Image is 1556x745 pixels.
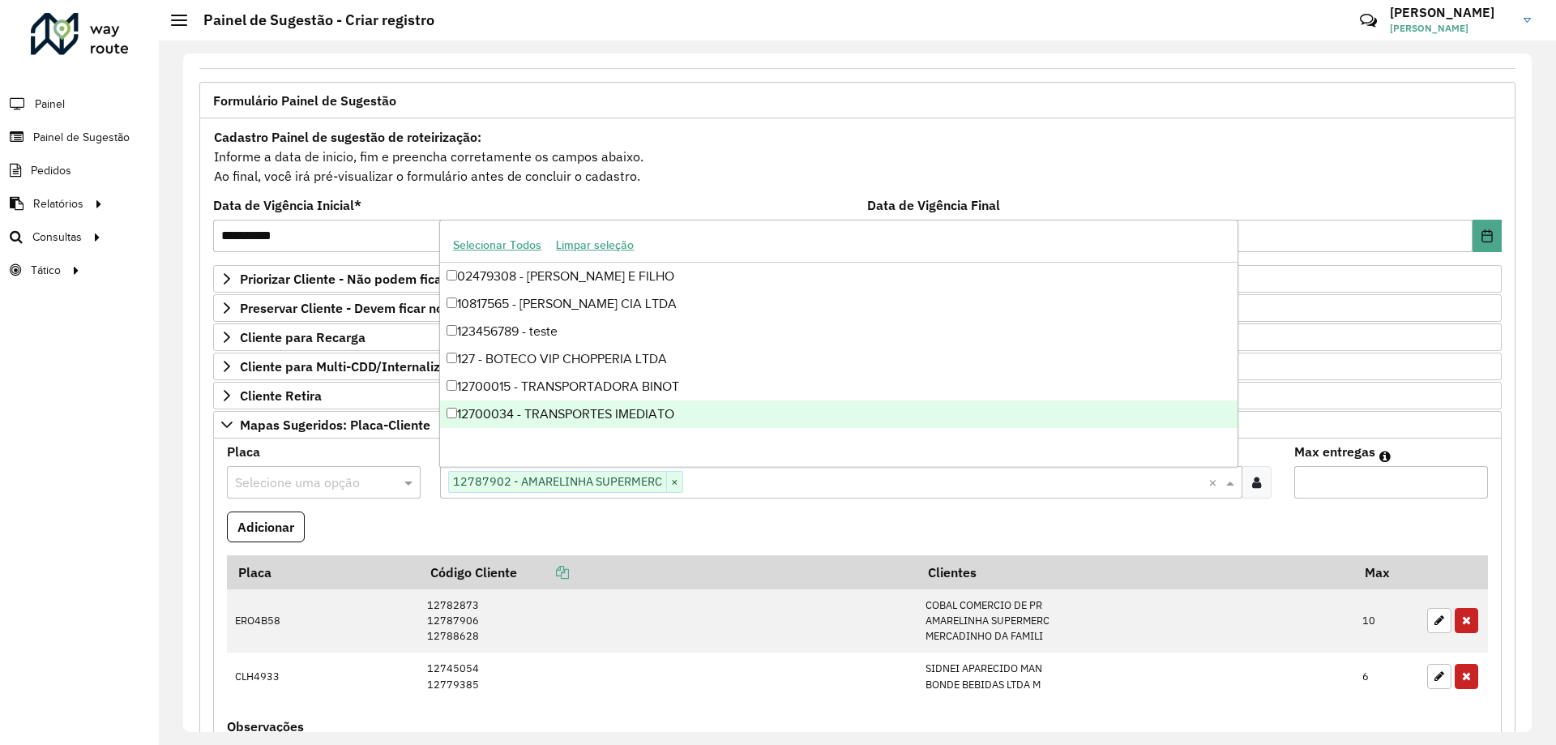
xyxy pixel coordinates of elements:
td: SIDNEI APARECIDO MAN BONDE BEBIDAS LTDA M [917,653,1354,700]
strong: Cadastro Painel de sugestão de roteirização: [214,129,481,145]
div: 02479308 - [PERSON_NAME] E FILHO [440,263,1237,290]
span: Cliente para Recarga [240,331,365,344]
span: Clear all [1208,473,1222,492]
a: Cliente para Multi-CDD/Internalização [213,353,1502,380]
a: Priorizar Cliente - Não podem ficar no buffer [213,265,1502,293]
th: Max [1354,555,1419,589]
button: Selecionar Todos [446,233,549,258]
a: Contato Rápido [1351,3,1386,38]
span: Consultas [32,229,82,246]
label: Observações [227,717,304,736]
span: Preservar Cliente - Devem ficar no buffer, não roteirizar [240,302,570,315]
td: 12782873 12787906 12788628 [419,589,917,653]
button: Choose Date [1473,220,1502,252]
button: Limpar seleção [549,233,641,258]
div: Informe a data de inicio, fim e preencha corretamente os campos abaixo. Ao final, você irá pré-vi... [213,126,1502,186]
td: ERO4B58 [227,589,419,653]
span: [PERSON_NAME] [1390,21,1511,36]
a: Cliente para Recarga [213,323,1502,351]
a: Copiar [517,564,569,580]
em: Máximo de clientes que serão colocados na mesma rota com os clientes informados [1379,450,1391,463]
a: Cliente Retira [213,382,1502,409]
a: Preservar Cliente - Devem ficar no buffer, não roteirizar [213,294,1502,322]
div: 12700034 - TRANSPORTES IMEDIATO [440,400,1237,428]
h3: [PERSON_NAME] [1390,5,1511,20]
button: Adicionar [227,512,305,542]
div: 12700015 - TRANSPORTADORA BINOT [440,373,1237,400]
span: × [666,473,682,492]
span: Formulário Painel de Sugestão [213,94,396,107]
td: 6 [1354,653,1419,700]
label: Data de Vigência Final [867,195,1000,215]
span: Cliente para Multi-CDD/Internalização [240,360,468,373]
span: 12787902 - AMARELINHA SUPERMERC [449,472,666,491]
span: Priorizar Cliente - Não podem ficar no buffer [240,272,505,285]
th: Placa [227,555,419,589]
a: Mapas Sugeridos: Placa-Cliente [213,411,1502,439]
th: Clientes [917,555,1354,589]
td: COBAL COMERCIO DE PR AMARELINHA SUPERMERC MERCADINHO DA FAMILI [917,589,1354,653]
span: Painel [35,96,65,113]
label: Data de Vigência Inicial [213,195,361,215]
th: Código Cliente [419,555,917,589]
span: Pedidos [31,162,71,179]
span: Cliente Retira [240,389,322,402]
span: Relatórios [33,195,83,212]
div: 127 - BOTECO VIP CHOPPERIA LTDA [440,345,1237,373]
td: 10 [1354,589,1419,653]
div: 123456789 - teste [440,318,1237,345]
label: Placa [227,442,260,461]
span: Mapas Sugeridos: Placa-Cliente [240,418,430,431]
td: 12745054 12779385 [419,653,917,700]
span: Painel de Sugestão [33,129,130,146]
label: Max entregas [1294,442,1375,461]
span: Tático [31,262,61,279]
h2: Painel de Sugestão - Criar registro [187,11,434,29]
ng-dropdown-panel: Options list [439,220,1238,467]
td: CLH4933 [227,653,419,700]
div: 10817565 - [PERSON_NAME] CIA LTDA [440,290,1237,318]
